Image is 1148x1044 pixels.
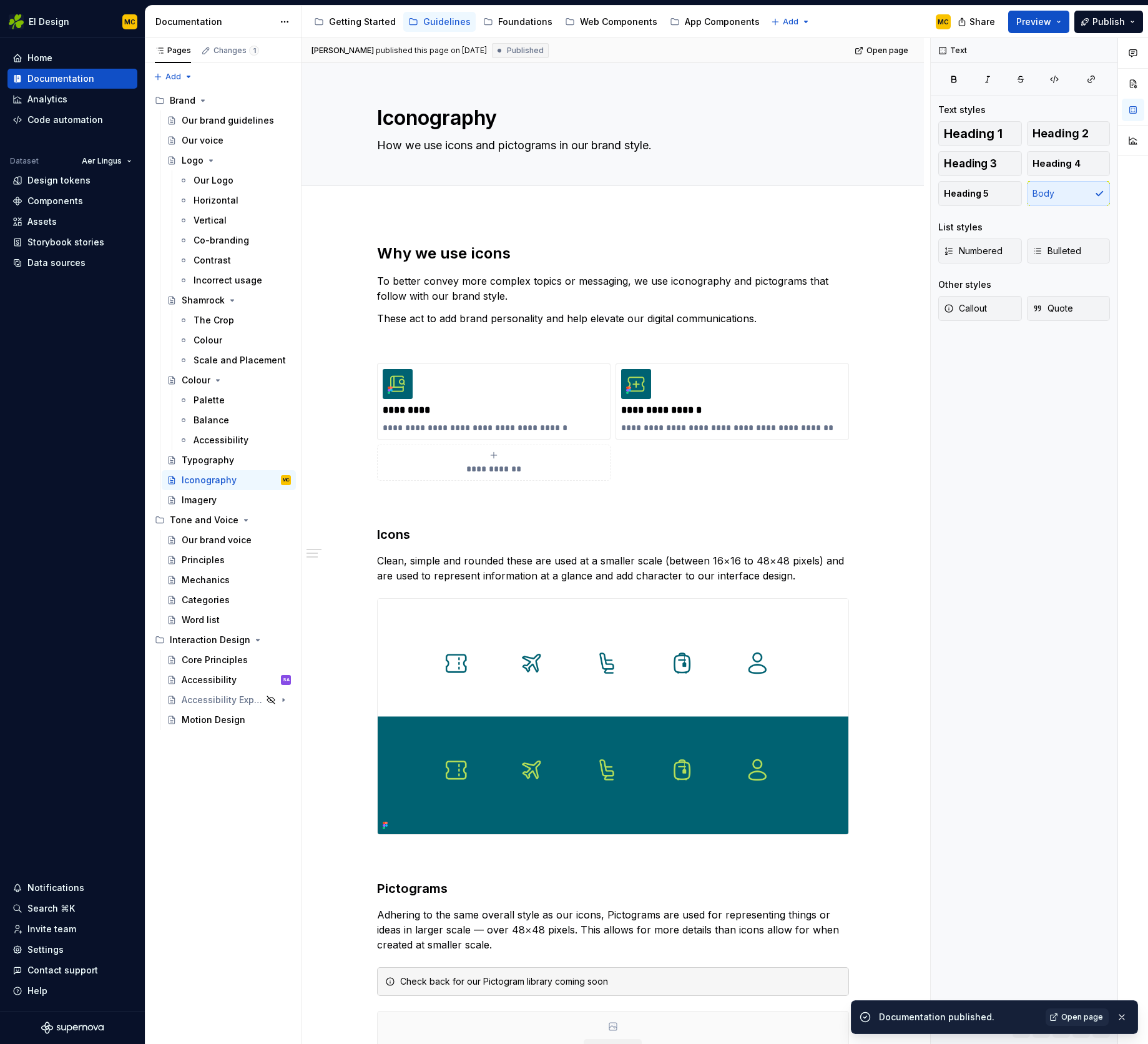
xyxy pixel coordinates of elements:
a: Incorrect usage [174,270,296,290]
div: published this page on [DATE] [376,46,487,56]
div: EI Design [29,16,69,28]
div: Check back for our Pictogram library coming soon [400,975,841,988]
div: Our brand voice [182,534,252,546]
a: Core Principles [162,650,296,670]
p: These act to add brand personality and help elevate our digital communications. [377,311,849,326]
div: Page tree [150,91,296,730]
button: Publish [1074,11,1143,33]
div: Settings [27,943,64,956]
a: Word list [162,610,296,630]
h2: Why we use icons [377,244,849,263]
a: Motion Design [162,710,296,730]
div: Help [27,985,47,997]
a: Code automation [7,110,137,130]
div: Home [27,52,52,64]
a: Logo [162,150,296,170]
button: Share [951,11,1003,33]
a: Documentation [7,69,137,89]
button: Heading 3 [938,151,1022,176]
div: Interaction Design [170,634,250,646]
div: Invite team [27,923,76,935]
div: Assets [27,215,57,228]
div: Contact support [27,964,98,977]
div: Colour [182,374,210,387]
a: Vertical [174,210,296,230]
svg: Supernova Logo [41,1022,104,1034]
a: Home [7,48,137,68]
a: Invite team [7,919,137,939]
div: Word list [182,614,220,626]
div: App Components [685,16,760,28]
a: Typography [162,450,296,470]
div: Interaction Design [150,630,296,650]
div: Dataset [10,156,39,166]
a: Contrast [174,250,296,270]
h3: Icons [377,526,849,543]
span: Preview [1016,16,1051,28]
button: Preview [1008,11,1069,33]
a: Horizontal [174,190,296,210]
span: [PERSON_NAME] [312,46,374,56]
span: Open page [1061,1012,1103,1022]
a: Open page [851,42,914,59]
div: Page tree [309,9,765,34]
h3: Pictograms [377,880,849,897]
span: Publish [1092,16,1125,28]
button: Heading 1 [938,121,1022,146]
img: b8a8ddc1-cd58-47a7-81f1-6cd6680b7cc9.png [621,369,651,399]
div: Design tokens [27,174,91,187]
a: Imagery [162,490,296,510]
a: Accessibility Explained [162,690,296,710]
a: Assets [7,212,137,232]
div: Colour [194,334,222,347]
button: Quote [1027,296,1111,321]
div: Changes [213,46,259,56]
a: IconographyMC [162,470,296,490]
div: MC [283,474,290,486]
div: Search ⌘K [27,902,75,915]
div: Documentation [27,72,94,85]
p: To better convey more complex topics or messaging, we use iconography and pictograms that follow ... [377,273,849,303]
button: Bulleted [1027,239,1111,263]
button: Callout [938,296,1022,321]
button: Aer Lingus [76,152,137,170]
div: Balance [194,414,229,426]
span: 1 [249,46,259,56]
button: Help [7,981,137,1001]
div: Iconography [182,474,237,486]
a: Data sources [7,253,137,273]
textarea: Iconography [375,103,846,133]
span: Published [507,46,544,56]
div: SA [283,674,290,686]
span: Heading 4 [1033,157,1081,170]
div: Logo [182,154,204,167]
button: Numbered [938,239,1022,263]
a: Guidelines [403,12,476,32]
a: Categories [162,590,296,610]
a: Storybook stories [7,232,137,252]
div: Core Principles [182,654,248,666]
div: Co-branding [194,234,249,247]
button: Notifications [7,878,137,898]
span: Heading 3 [944,157,997,170]
a: Palette [174,390,296,410]
div: Pages [155,46,191,56]
div: Brand [150,91,296,111]
div: Web Components [580,16,657,28]
div: Components [27,195,83,207]
div: Documentation [155,16,273,28]
button: EI DesignMC [2,8,142,35]
div: Mechanics [182,574,230,586]
span: Numbered [944,245,1003,257]
div: Contrast [194,254,231,267]
div: Data sources [27,257,86,269]
div: Guidelines [423,16,471,28]
span: Heading 2 [1033,127,1089,140]
div: The Crop [194,314,234,327]
span: Aer Lingus [82,156,122,166]
div: Shamrock [182,294,225,307]
a: Web Components [560,12,662,32]
img: 6e48a1de-02b7-4bbe-83ca-7aa61671b308.png [383,369,413,399]
a: Components [7,191,137,211]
